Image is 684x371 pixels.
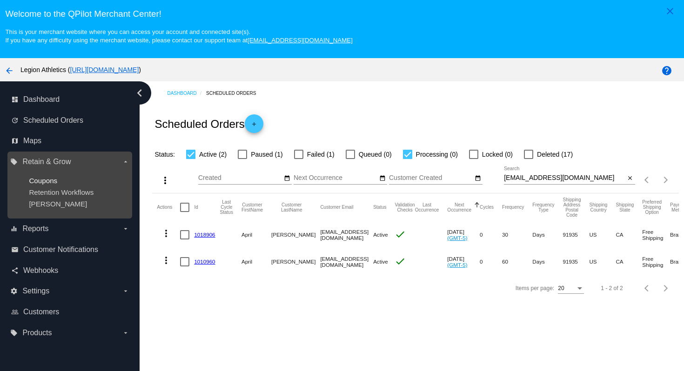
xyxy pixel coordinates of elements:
span: Legion Athletics ( ) [20,66,141,73]
button: Change sorting for PreferredShippingOption [642,199,662,215]
span: Status: [154,151,175,158]
span: Active [373,258,388,265]
a: share Webhooks [11,263,129,278]
button: Clear [625,173,635,183]
mat-cell: Free Shipping [642,248,670,275]
mat-icon: help [661,65,672,76]
i: map [11,137,19,145]
mat-cell: [PERSON_NAME] [271,248,320,275]
span: Products [22,329,52,337]
button: Change sorting for NextOccurrenceUtc [447,202,471,212]
button: Change sorting for LastProcessingCycleId [220,199,233,215]
mat-cell: 91935 [563,248,590,275]
button: Change sorting for Id [194,205,198,210]
button: Change sorting for ShippingPostcode [563,197,581,218]
i: email [11,246,19,253]
mat-cell: April [241,221,271,248]
mat-cell: Days [532,248,563,275]
a: email Customer Notifications [11,242,129,257]
a: dashboard Dashboard [11,92,129,107]
span: Failed (1) [307,149,335,160]
span: Scheduled Orders [23,116,83,125]
mat-cell: 60 [502,248,532,275]
mat-cell: 0 [480,221,502,248]
button: Change sorting for ShippingState [616,202,634,212]
mat-cell: April [241,248,271,275]
span: Processing (0) [416,149,458,160]
h2: Scheduled Orders [154,114,263,133]
input: Created [198,174,282,182]
span: Reports [22,225,48,233]
button: Next page [657,279,675,298]
button: Change sorting for Cycles [480,205,494,210]
mat-cell: US [589,248,616,275]
input: Search [504,174,625,182]
div: Items per page: [516,285,554,291]
a: [EMAIL_ADDRESS][DOMAIN_NAME] [248,37,353,44]
mat-icon: date_range [475,175,481,182]
i: share [11,267,19,274]
button: Previous page [638,171,657,189]
mat-cell: [EMAIL_ADDRESS][DOMAIN_NAME] [320,221,373,248]
a: Retention Workflows [29,188,94,196]
mat-cell: Days [532,221,563,248]
button: Change sorting for ShippingCountry [589,202,607,212]
mat-icon: add [248,121,260,132]
mat-icon: more_vert [161,228,172,239]
i: local_offer [10,329,18,337]
mat-cell: CA [616,248,642,275]
a: update Scheduled Orders [11,113,129,128]
mat-cell: 91935 [563,221,590,248]
mat-select: Items per page: [558,285,584,292]
a: (GMT-5) [447,235,467,241]
i: dashboard [11,96,19,103]
a: 1010960 [194,258,215,265]
h3: Welcome to the QPilot Merchant Center! [5,9,678,19]
button: Change sorting for FrequencyType [532,202,554,212]
a: Coupons [29,177,57,185]
span: Maps [23,137,41,145]
span: Dashboard [23,95,60,104]
mat-icon: close [627,175,633,182]
span: Webhooks [23,266,58,275]
span: Retain & Grow [22,158,71,166]
button: Previous page [638,279,657,298]
mat-cell: [PERSON_NAME] [271,221,320,248]
mat-header-cell: Actions [157,193,180,221]
i: update [11,117,19,124]
span: Active (2) [199,149,227,160]
input: Customer Created [389,174,473,182]
mat-cell: [DATE] [447,221,480,248]
a: [PERSON_NAME] [29,200,87,208]
mat-icon: check [395,229,406,240]
button: Change sorting for CustomerLastName [271,202,312,212]
i: local_offer [10,158,18,166]
a: 1018906 [194,232,215,238]
mat-icon: date_range [284,175,290,182]
mat-cell: CA [616,221,642,248]
a: Dashboard [167,86,206,100]
mat-cell: [DATE] [447,248,480,275]
span: Locked (0) [482,149,513,160]
mat-cell: 30 [502,221,532,248]
button: Change sorting for LastOccurrenceUtc [415,202,439,212]
mat-cell: Free Shipping [642,221,670,248]
i: arrow_drop_down [122,225,129,232]
div: 1 - 2 of 2 [601,285,623,291]
i: chevron_left [132,86,147,100]
small: This is your merchant website where you can access your account and connected site(s). If you hav... [5,28,352,44]
mat-icon: arrow_back [4,65,15,76]
span: Settings [22,287,49,295]
button: Next page [657,171,675,189]
i: arrow_drop_down [122,158,129,166]
i: people_outline [11,308,19,316]
a: people_outline Customers [11,305,129,319]
mat-icon: close [664,6,676,17]
mat-icon: more_vert [161,255,172,266]
span: Queued (0) [359,149,392,160]
a: (GMT-5) [447,262,467,268]
span: Paused (1) [251,149,282,160]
